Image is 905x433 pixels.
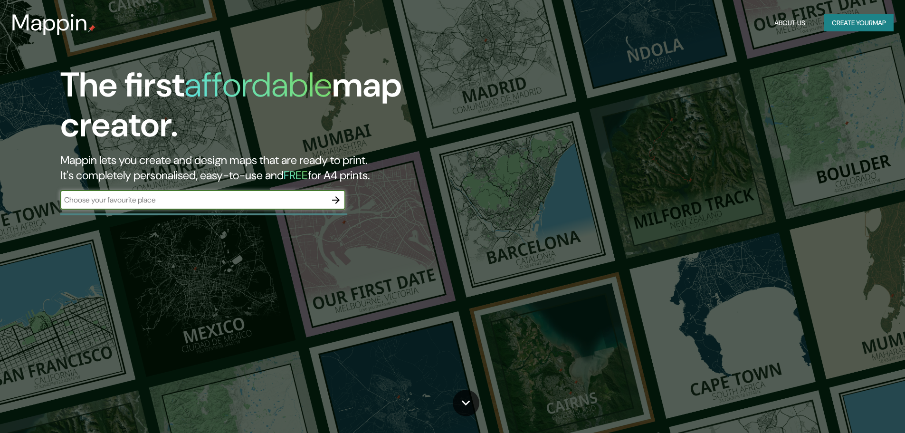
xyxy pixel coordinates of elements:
[60,194,326,205] input: Choose your favourite place
[88,25,95,32] img: mappin-pin
[60,153,513,183] h2: Mappin lets you create and design maps that are ready to print. It's completely personalised, eas...
[184,63,332,107] h1: affordable
[284,168,308,183] h5: FREE
[60,65,513,153] h1: The first map creator.
[824,14,894,32] button: Create yourmap
[11,10,88,36] h3: Mappin
[771,14,809,32] button: About Us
